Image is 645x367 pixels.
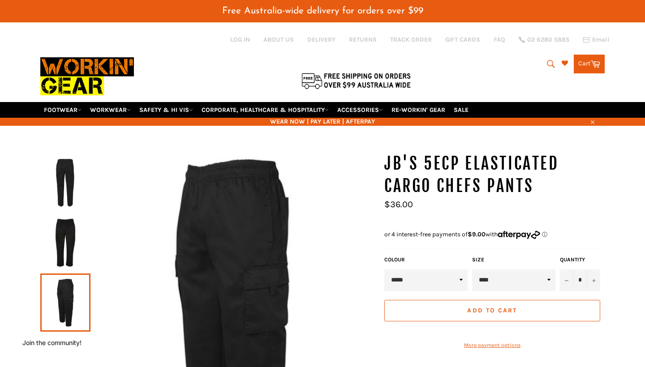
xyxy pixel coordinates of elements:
button: Increase item quantity by one [587,269,600,291]
a: CORPORATE, HEALTHCARE & HOSPITALITY [198,102,332,118]
a: RETURNS [349,35,377,44]
a: WORKWEAR [86,102,134,118]
a: RE-WORKIN' GEAR [388,102,449,118]
button: Join the community! [22,339,82,346]
span: Email [592,37,609,43]
a: DELIVERY [307,35,335,44]
img: Flat $9.95 shipping Australia wide [300,71,412,90]
a: FAQ [494,35,505,44]
h1: JB'S 5ECP Elasticated Cargo Chefs Pants [384,153,605,197]
span: Add to Cart [467,307,517,314]
img: Workin Gear leaders in Workwear, Safety Boots, PPE, Uniforms. Australia's No.1 in Workwear [40,51,134,102]
button: Add to Cart [384,300,600,321]
label: Size [472,256,555,264]
img: JB'S 5ECP Elasticated Cargo Chefs Pants - Workin Gear [45,158,86,207]
a: SALE [450,102,472,118]
span: $36.00 [384,199,413,209]
a: TRACK ORDER [390,35,432,44]
a: More payment options [384,341,600,349]
span: WEAR NOW | PAY LATER | AFTERPAY [40,117,605,126]
a: ACCESSORIES [334,102,387,118]
a: SAFETY & HI VIS [136,102,197,118]
a: Cart [574,55,605,73]
img: JB'S 5ECP Elasticated Cargo Chefs Pants - Workin Gear [45,218,86,267]
a: Log in [230,36,250,43]
a: ABOUT US [263,35,294,44]
span: Free Australia-wide delivery for orders over $99 [222,6,423,16]
label: COLOUR [384,256,468,264]
a: GIFT CARDS [445,35,480,44]
span: 02 6280 5885 [527,37,569,43]
a: FOOTWEAR [40,102,85,118]
a: Email [583,36,609,43]
button: Reduce item quantity by one [560,269,573,291]
a: 02 6280 5885 [519,37,569,43]
label: Quantity [560,256,600,264]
